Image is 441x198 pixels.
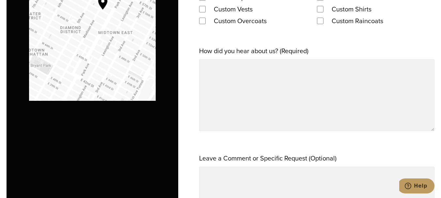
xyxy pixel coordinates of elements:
label: Leave a Comment or Specific Request (Optional) [199,152,337,164]
label: Custom Raincoats [325,15,390,27]
label: Custom Shirts [325,3,378,15]
iframe: Opens a widget where you can chat to one of our agents [399,178,434,195]
label: Custom Vests [207,3,259,15]
label: Custom Overcoats [207,15,273,27]
label: How did you hear about us? (Required) [199,45,308,57]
